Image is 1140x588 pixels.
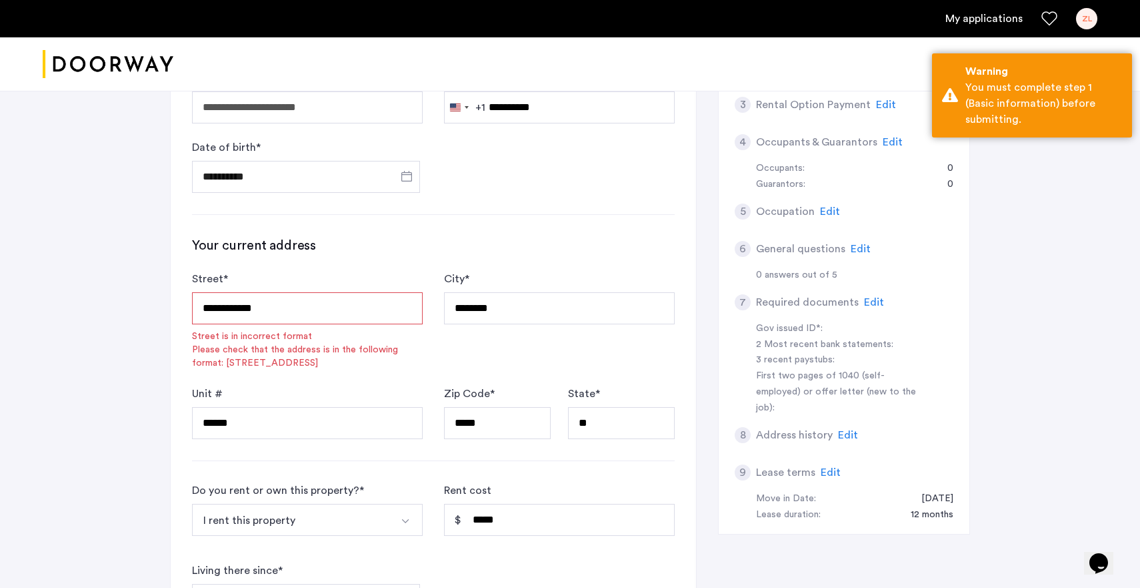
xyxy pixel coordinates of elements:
[756,204,815,220] h5: Occupation
[756,507,821,523] div: Lease duration:
[756,337,924,353] div: 2 Most recent bank statements:
[735,427,751,443] div: 8
[756,491,816,507] div: Move in Date:
[1041,11,1057,27] a: Favorites
[192,330,423,370] span: Street is in incorrect format Please check that the address is in the following format: [STREET_A...
[756,368,924,416] div: First two pages of 1040 (self-employed) or offer letter (new to the job):
[391,504,423,536] button: Select option
[444,483,491,499] label: Rent cost
[965,79,1122,127] div: You must complete step 1 (Basic information) before submitting.
[756,321,924,337] div: Gov issued ID*:
[908,491,953,507] div: 11/01/2025
[876,99,896,110] span: Edit
[735,97,751,113] div: 3
[945,11,1023,27] a: My application
[756,241,845,257] h5: General questions
[838,430,858,440] span: Edit
[192,271,228,287] label: Street *
[735,134,751,150] div: 4
[735,465,751,481] div: 9
[756,427,833,443] h5: Address history
[568,386,600,402] label: State *
[756,268,953,284] div: 0 answers out of 5
[399,168,415,184] button: Open calendar
[756,134,877,150] h5: Occupants & Guarantors
[897,507,953,523] div: 12 months
[821,467,841,478] span: Edit
[934,161,953,177] div: 0
[43,39,173,89] img: logo
[735,204,751,220] div: 5
[1076,8,1097,29] div: ZL
[864,297,884,308] span: Edit
[756,294,859,310] h5: Required documents
[192,563,283,579] label: Living there since *
[400,516,411,527] img: arrow
[43,39,173,89] a: Cazamio logo
[444,271,469,287] label: City *
[756,465,815,481] h5: Lease terms
[756,97,871,113] h5: Rental Option Payment
[735,294,751,310] div: 7
[965,63,1122,79] div: Warning
[192,386,223,402] label: Unit #
[820,206,840,217] span: Edit
[445,92,485,123] button: Selected country
[756,352,924,368] div: 3 recent paystubs:
[192,483,364,499] div: Do you rent or own this property? *
[475,99,485,115] div: +1
[851,244,871,254] span: Edit
[934,177,953,193] div: 0
[756,161,805,177] div: Occupants:
[883,137,903,148] span: Edit
[444,386,495,402] label: Zip Code *
[192,236,675,255] h3: Your current address
[735,241,751,257] div: 6
[192,139,261,156] label: Date of birth *
[192,504,391,536] button: Select option
[756,177,805,193] div: Guarantors:
[1084,535,1127,575] iframe: chat widget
